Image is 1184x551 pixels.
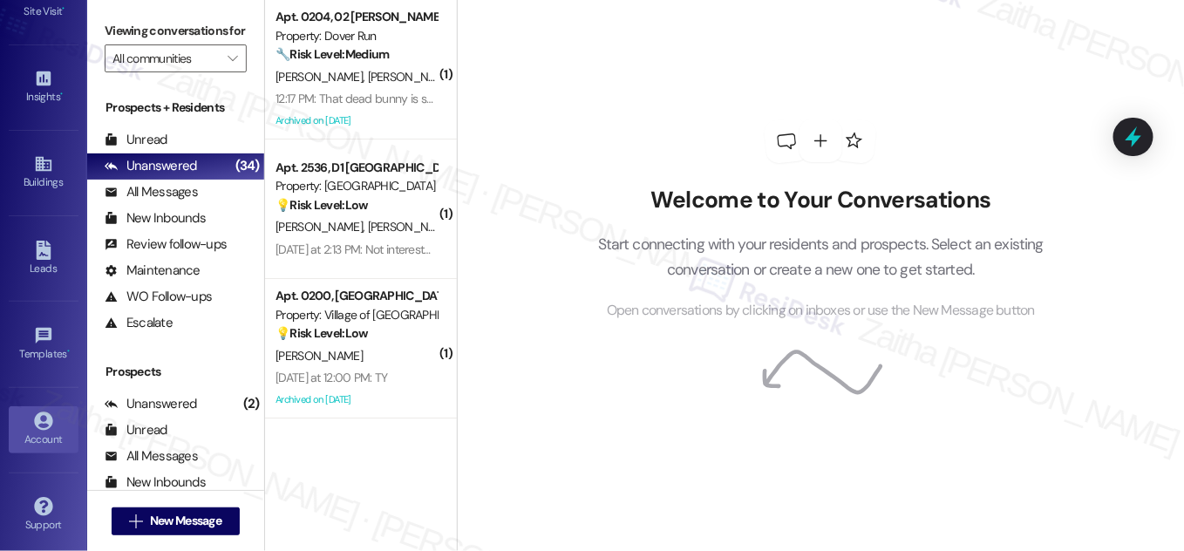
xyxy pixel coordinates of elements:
[239,391,264,418] div: (2)
[105,473,206,492] div: New Inbounds
[105,183,198,201] div: All Messages
[105,447,198,466] div: All Messages
[276,159,437,177] div: Apt. 2536, D1 [GEOGRAPHIC_DATA]
[276,348,363,364] span: [PERSON_NAME]
[105,157,197,175] div: Unanswered
[150,512,221,530] span: New Message
[105,421,167,439] div: Unread
[105,209,206,228] div: New Inbounds
[105,131,167,149] div: Unread
[87,363,264,381] div: Prospects
[276,46,389,62] strong: 🔧 Risk Level: Medium
[112,507,241,535] button: New Message
[571,232,1070,282] p: Start connecting with your residents and prospects. Select an existing conversation or create a n...
[105,235,227,254] div: Review follow-ups
[276,197,368,213] strong: 💡 Risk Level: Low
[228,51,237,65] i: 
[276,91,989,106] div: 12:17 PM: That dead bunny is still outside. There are kids that run around here and people who wa...
[367,69,454,85] span: [PERSON_NAME]
[9,321,78,368] a: Templates •
[276,287,437,305] div: Apt. 0200, [GEOGRAPHIC_DATA]
[276,219,368,235] span: [PERSON_NAME]
[105,395,197,413] div: Unanswered
[105,288,212,306] div: WO Follow-ups
[9,492,78,539] a: Support
[607,300,1035,322] span: Open conversations by clicking on inboxes or use the New Message button
[63,3,65,15] span: •
[276,306,437,324] div: Property: Village of [GEOGRAPHIC_DATA]
[105,314,173,332] div: Escalate
[105,17,247,44] label: Viewing conversations for
[9,235,78,282] a: Leads
[276,325,368,341] strong: 💡 Risk Level: Low
[9,149,78,196] a: Buildings
[276,177,437,195] div: Property: [GEOGRAPHIC_DATA]
[276,241,438,257] div: [DATE] at 2:13 PM: Not interested
[87,99,264,117] div: Prospects + Residents
[67,345,70,357] span: •
[105,262,201,280] div: Maintenance
[276,69,368,85] span: [PERSON_NAME]
[367,219,454,235] span: [PERSON_NAME]
[571,187,1070,214] h2: Welcome to Your Conversations
[60,88,63,100] span: •
[276,27,437,45] div: Property: Dover Run
[231,153,264,180] div: (34)
[9,64,78,111] a: Insights •
[276,8,437,26] div: Apt. 0204, 02 [PERSON_NAME] Dover LLC
[276,370,388,385] div: [DATE] at 12:00 PM: TY
[112,44,219,72] input: All communities
[130,514,143,528] i: 
[274,110,439,132] div: Archived on [DATE]
[9,406,78,453] a: Account
[274,389,439,411] div: Archived on [DATE]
